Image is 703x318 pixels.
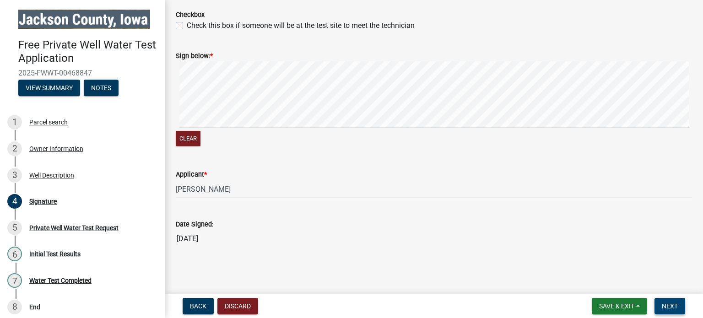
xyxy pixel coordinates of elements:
label: Date Signed: [176,221,213,228]
div: Water Test Completed [29,277,92,284]
wm-modal-confirm: Notes [84,85,119,92]
div: Private Well Water Test Request [29,225,119,231]
div: 1 [7,115,22,129]
span: Back [190,302,206,310]
div: 5 [7,221,22,235]
div: Signature [29,198,57,205]
wm-modal-confirm: Summary [18,85,80,92]
button: Back [183,298,214,314]
label: Checkbox [176,12,205,18]
label: Sign below: [176,53,213,59]
div: 4 [7,194,22,209]
div: Initial Test Results [29,251,81,257]
button: Clear [176,131,200,146]
div: End [29,304,40,310]
h4: Free Private Well Water Test Application [18,38,157,65]
div: 7 [7,273,22,288]
span: Next [662,302,678,310]
div: Owner Information [29,146,83,152]
button: Notes [84,80,119,96]
div: 8 [7,300,22,314]
button: Save & Exit [592,298,647,314]
img: Jackson County, Iowa [18,10,150,29]
div: 3 [7,168,22,183]
div: Parcel search [29,119,68,125]
div: Well Description [29,172,74,178]
label: Applicant [176,172,207,178]
div: 6 [7,247,22,261]
span: Save & Exit [599,302,634,310]
div: 2 [7,141,22,156]
span: 2025-FWWT-00468847 [18,69,146,77]
button: View Summary [18,80,80,96]
button: Discard [217,298,258,314]
label: Check this box if someone will be at the test site to meet the technician [187,20,415,31]
button: Next [654,298,685,314]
